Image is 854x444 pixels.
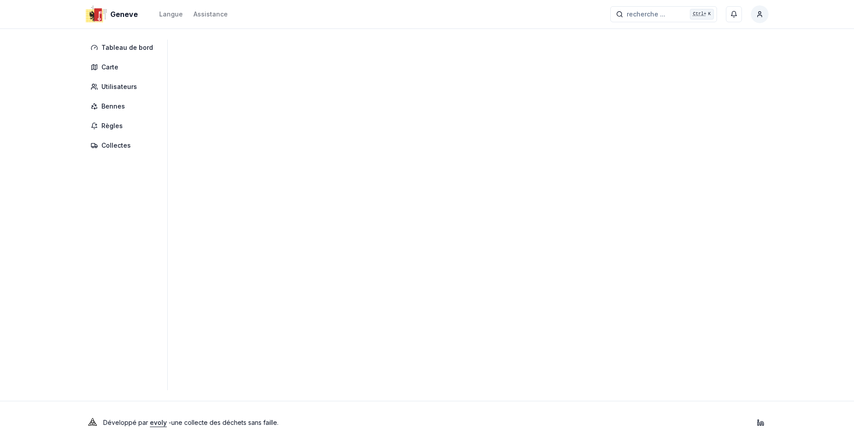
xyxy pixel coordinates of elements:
[101,63,118,72] span: Carte
[103,416,278,429] p: Développé par - une collecte des déchets sans faille .
[85,4,107,25] img: Geneve Logo
[101,102,125,111] span: Bennes
[627,10,665,19] span: recherche ...
[150,419,167,426] a: evoly
[85,416,100,430] img: Evoly Logo
[101,43,153,52] span: Tableau de bord
[85,137,162,153] a: Collectes
[85,59,162,75] a: Carte
[85,98,162,114] a: Bennes
[101,141,131,150] span: Collectes
[85,9,141,20] a: Geneve
[101,82,137,91] span: Utilisateurs
[85,40,162,56] a: Tableau de bord
[159,10,183,19] div: Langue
[159,9,183,20] button: Langue
[193,9,228,20] a: Assistance
[101,121,123,130] span: Règles
[110,9,138,20] span: Geneve
[610,6,717,22] button: recherche ...Ctrl+K
[85,79,162,95] a: Utilisateurs
[85,118,162,134] a: Règles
